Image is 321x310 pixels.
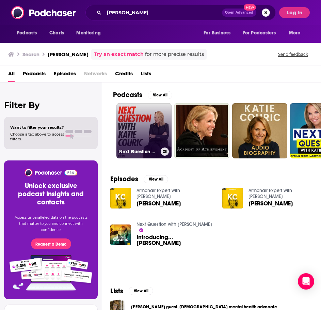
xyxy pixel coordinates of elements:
[199,27,239,40] button: open menu
[24,169,78,176] img: Podchaser - Follow, Share and Rate Podcasts
[148,91,172,99] button: View All
[144,175,168,183] button: View All
[31,238,71,249] button: Request a Demo
[12,27,46,40] button: open menu
[137,201,181,206] a: Katie Couric
[110,188,131,208] img: Katie Couric
[116,103,172,158] a: Next Question with [PERSON_NAME]
[23,68,46,82] a: Podcasts
[248,188,292,199] a: Armchair Expert with Dax Shepard
[110,175,138,183] h2: Episodes
[4,100,98,110] h2: Filter By
[22,51,39,58] h3: Search
[113,91,142,99] h2: Podcasts
[7,255,95,291] img: Pro Features
[115,68,133,82] a: Credits
[48,51,89,58] h3: [PERSON_NAME]
[137,221,212,227] a: Next Question with Katie Couric
[276,51,310,57] button: Send feedback
[113,91,172,99] a: PodcastsView All
[45,27,68,40] a: Charts
[279,7,310,18] button: Log In
[11,6,77,19] img: Podchaser - Follow, Share and Rate Podcasts
[137,234,214,246] a: Introducing...Katie Couric
[85,5,276,20] div: Search podcasts, credits, & more...
[119,149,158,155] h3: Next Question with [PERSON_NAME]
[137,234,214,246] span: Introducing...[PERSON_NAME]
[248,201,293,206] a: Katie Couric
[54,68,76,82] a: Episodes
[137,188,180,199] a: Armchair Expert with Dax Shepard
[110,287,153,295] a: ListsView All
[239,27,286,40] button: open menu
[222,188,243,208] img: Katie Couric
[289,28,301,38] span: More
[110,175,168,183] a: EpisodesView All
[284,27,309,40] button: open menu
[110,224,131,245] img: Introducing...Katie Couric
[110,287,123,295] h2: Lists
[12,182,90,206] h3: Unlock exclusive podcast insights and contacts
[71,27,109,40] button: open menu
[243,28,276,38] span: For Podcasters
[298,273,314,290] div: Open Intercom Messenger
[94,50,144,58] a: Try an exact match
[49,28,64,38] span: Charts
[104,7,222,18] input: Search podcasts, credits, & more...
[225,11,253,14] span: Open Advanced
[137,201,181,206] span: [PERSON_NAME]
[10,132,64,141] span: Choose a tab above to access filters.
[244,4,256,11] span: New
[129,287,153,295] button: View All
[8,68,15,82] a: All
[204,28,230,38] span: For Business
[248,201,293,206] span: [PERSON_NAME]
[84,68,107,82] span: Networks
[222,9,256,17] button: Open AdvancedNew
[12,215,90,233] p: Access unparalleled data on the podcasts that matter to you and connect with confidence.
[76,28,100,38] span: Monitoring
[145,50,204,58] span: for more precise results
[10,125,64,130] span: Want to filter your results?
[141,68,151,82] a: Lists
[17,28,37,38] span: Podcasts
